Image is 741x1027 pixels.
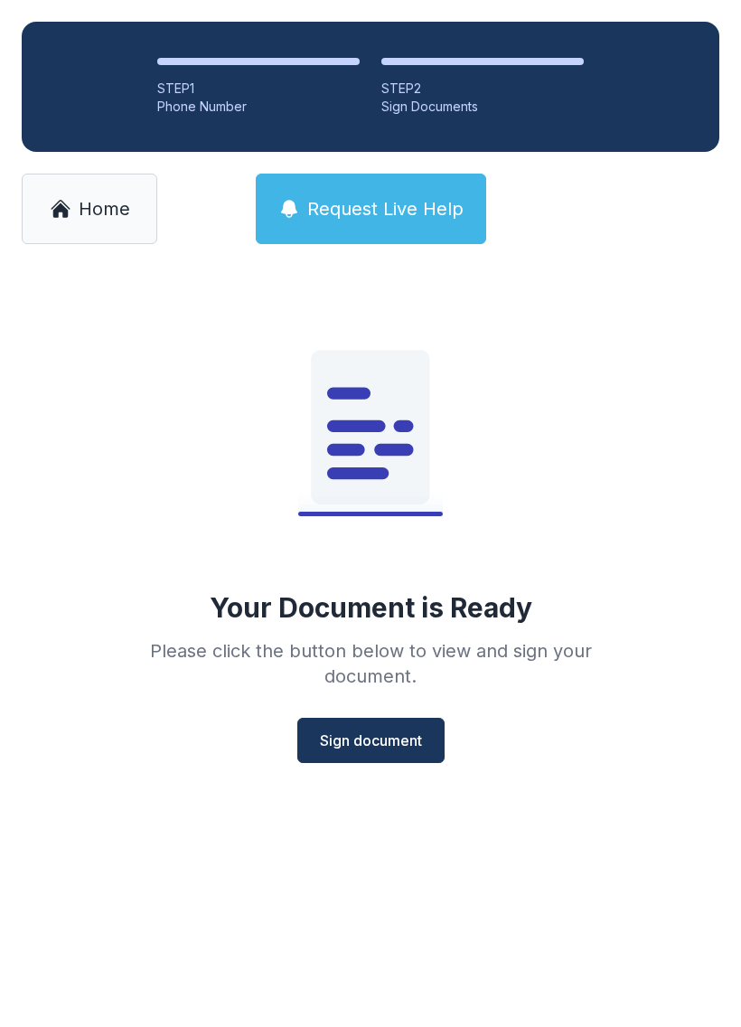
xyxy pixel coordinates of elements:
[307,196,464,221] span: Request Live Help
[110,638,631,689] div: Please click the button below to view and sign your document.
[79,196,130,221] span: Home
[157,98,360,116] div: Phone Number
[210,591,532,624] div: Your Document is Ready
[157,80,360,98] div: STEP 1
[381,98,584,116] div: Sign Documents
[381,80,584,98] div: STEP 2
[320,730,422,751] span: Sign document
